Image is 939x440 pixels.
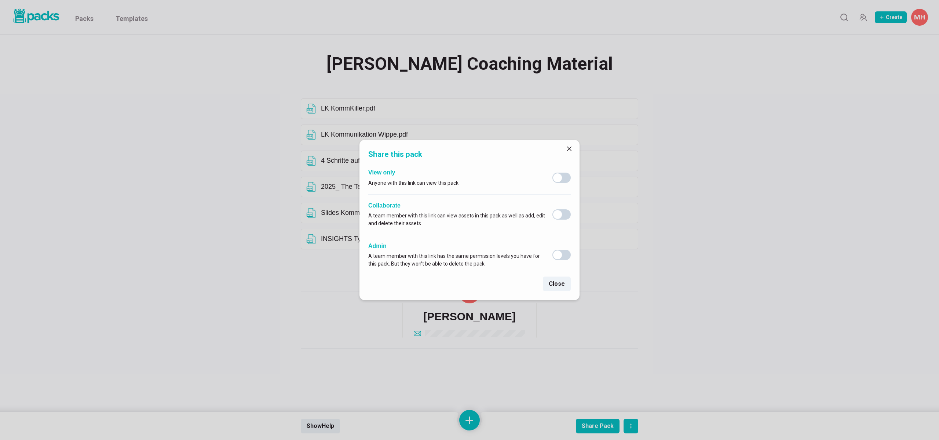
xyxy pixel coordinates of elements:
[359,140,580,166] header: Share this pack
[368,242,545,249] h2: Admin
[368,212,545,227] p: A team member with this link can view assets in this pack as well as add, edit and delete their a...
[368,169,458,176] h2: View only
[563,143,575,155] button: Close
[543,277,571,291] button: Close
[368,202,545,209] h2: Collaborate
[368,252,545,268] p: A team member with this link has the same permission levels you have for this pack. But they won'...
[368,179,458,187] p: Anyone with this link can view this pack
